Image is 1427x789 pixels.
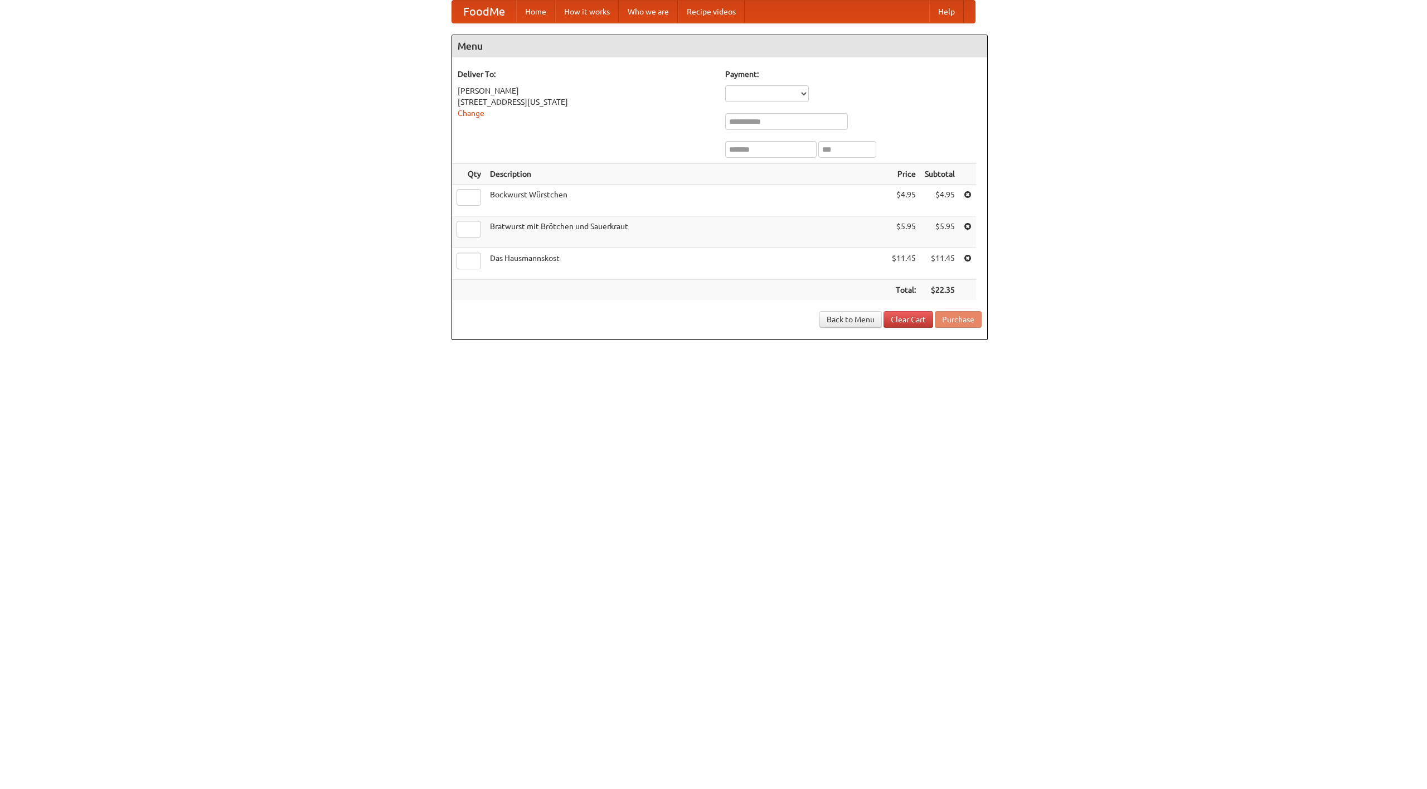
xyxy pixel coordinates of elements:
[920,248,959,280] td: $11.45
[887,216,920,248] td: $5.95
[452,164,486,185] th: Qty
[458,85,714,96] div: [PERSON_NAME]
[819,311,882,328] a: Back to Menu
[452,1,516,23] a: FoodMe
[887,248,920,280] td: $11.45
[887,280,920,301] th: Total:
[678,1,745,23] a: Recipe videos
[452,35,987,57] h4: Menu
[935,311,982,328] button: Purchase
[884,311,933,328] a: Clear Cart
[920,280,959,301] th: $22.35
[725,69,982,80] h5: Payment:
[486,185,887,216] td: Bockwurst Würstchen
[920,185,959,216] td: $4.95
[458,109,484,118] a: Change
[929,1,964,23] a: Help
[920,164,959,185] th: Subtotal
[486,216,887,248] td: Bratwurst mit Brötchen und Sauerkraut
[486,248,887,280] td: Das Hausmannskost
[887,185,920,216] td: $4.95
[458,96,714,108] div: [STREET_ADDRESS][US_STATE]
[920,216,959,248] td: $5.95
[887,164,920,185] th: Price
[458,69,714,80] h5: Deliver To:
[486,164,887,185] th: Description
[619,1,678,23] a: Who we are
[516,1,555,23] a: Home
[555,1,619,23] a: How it works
